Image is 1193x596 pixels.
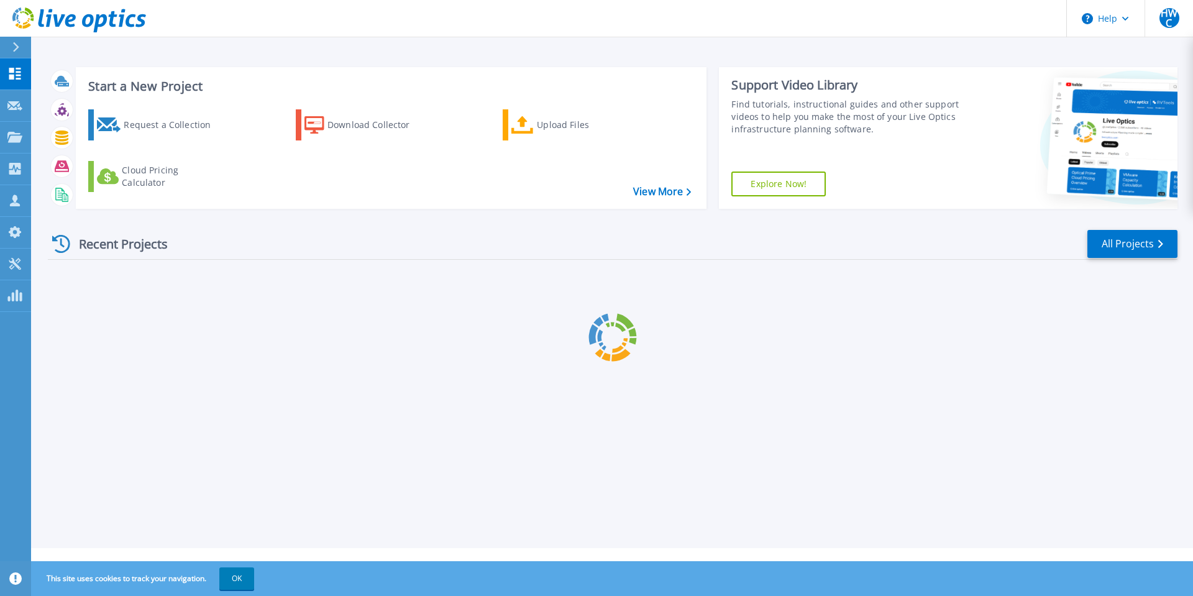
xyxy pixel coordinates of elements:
a: View More [633,186,691,198]
div: Recent Projects [48,229,185,259]
span: HWC [1159,8,1179,28]
a: Request a Collection [88,109,227,140]
span: This site uses cookies to track your navigation. [34,567,254,590]
a: All Projects [1087,230,1177,258]
a: Cloud Pricing Calculator [88,161,227,192]
a: Explore Now! [731,172,826,196]
div: Support Video Library [731,77,965,93]
button: OK [219,567,254,590]
a: Download Collector [296,109,434,140]
div: Download Collector [327,112,427,137]
h3: Start a New Project [88,80,691,93]
div: Find tutorials, instructional guides and other support videos to help you make the most of your L... [731,98,965,135]
div: Request a Collection [124,112,223,137]
a: Upload Files [503,109,641,140]
div: Cloud Pricing Calculator [122,164,221,189]
div: Upload Files [537,112,636,137]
